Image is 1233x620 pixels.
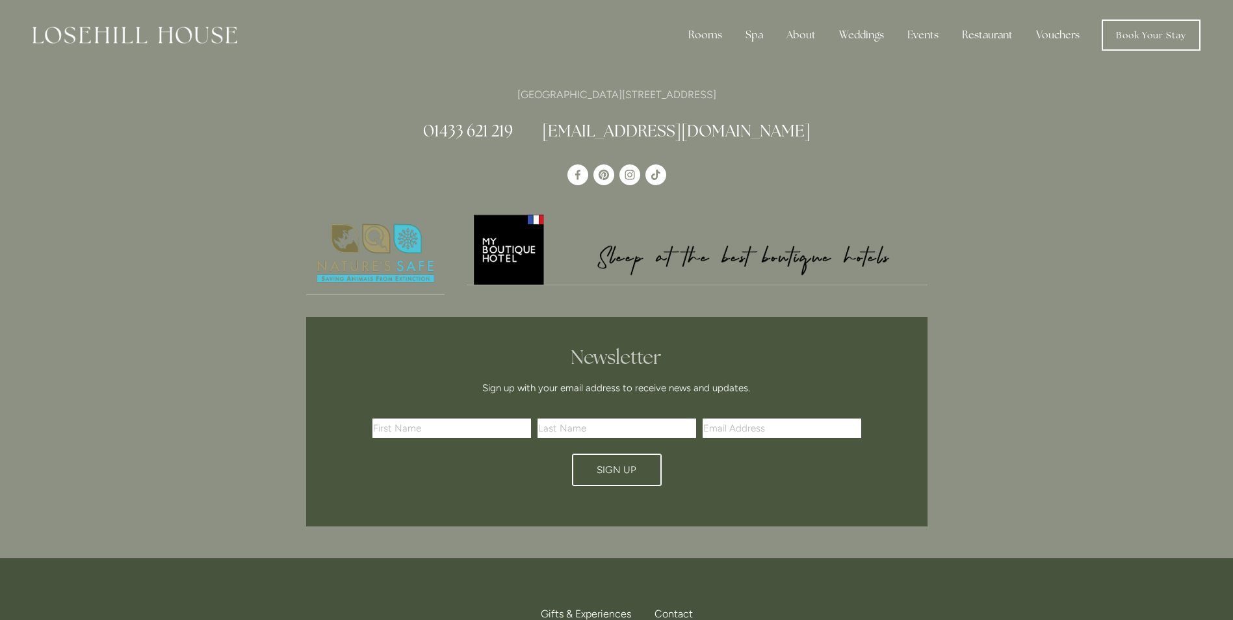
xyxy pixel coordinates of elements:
a: 01433 621 219 [423,120,513,141]
img: Losehill House [32,27,237,44]
button: Sign Up [572,454,662,486]
span: Sign Up [597,464,636,476]
div: Weddings [829,22,894,48]
input: Last Name [538,419,696,438]
div: Rooms [678,22,733,48]
div: Events [897,22,949,48]
input: Email Address [703,419,861,438]
a: Losehill House Hotel & Spa [567,164,588,185]
a: Nature's Safe - Logo [306,213,445,295]
div: About [776,22,826,48]
a: Pinterest [593,164,614,185]
div: Restaurant [952,22,1023,48]
a: [EMAIL_ADDRESS][DOMAIN_NAME] [542,120,811,141]
a: TikTok [645,164,666,185]
img: My Boutique Hotel - Logo [467,213,928,285]
input: First Name [372,419,531,438]
a: Vouchers [1026,22,1090,48]
a: Instagram [619,164,640,185]
img: Nature's Safe - Logo [306,213,445,294]
span: Gifts & Experiences [541,608,631,620]
h2: Newsletter [377,346,857,369]
p: [GEOGRAPHIC_DATA][STREET_ADDRESS] [306,86,928,103]
p: Sign up with your email address to receive news and updates. [377,380,857,396]
div: Spa [735,22,773,48]
a: Book Your Stay [1102,19,1201,51]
